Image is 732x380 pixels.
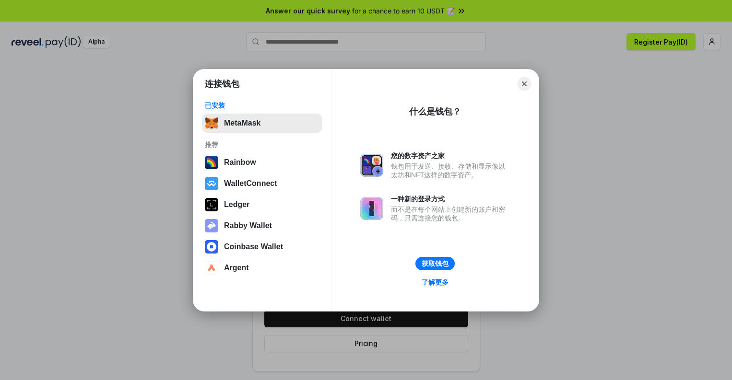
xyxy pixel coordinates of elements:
div: Rainbow [224,158,256,167]
div: MetaMask [224,119,260,127]
img: svg+xml,%3Csvg%20width%3D%2228%22%20height%3D%2228%22%20viewBox%3D%220%200%2028%2028%22%20fill%3D... [205,240,218,253]
div: Ledger [224,200,249,209]
div: 获取钱包 [422,259,449,268]
img: svg+xml,%3Csvg%20xmlns%3D%22http%3A%2F%2Fwww.w3.org%2F2000%2Fsvg%22%20width%3D%2228%22%20height%3... [205,198,218,211]
img: svg+xml,%3Csvg%20xmlns%3D%22http%3A%2F%2Fwww.w3.org%2F2000%2Fsvg%22%20fill%3D%22none%22%20viewBox... [360,154,383,177]
img: svg+xml,%3Csvg%20width%3D%2228%22%20height%3D%2228%22%20viewBox%3D%220%200%2028%2028%22%20fill%3D... [205,261,218,275]
div: 而不是在每个网站上创建新的账户和密码，只需连接您的钱包。 [391,205,510,222]
div: Argent [224,264,249,272]
div: 一种新的登录方式 [391,195,510,203]
button: Argent [202,258,322,277]
img: svg+xml,%3Csvg%20xmlns%3D%22http%3A%2F%2Fwww.w3.org%2F2000%2Fsvg%22%20fill%3D%22none%22%20viewBox... [205,219,218,232]
button: Coinbase Wallet [202,237,322,256]
img: svg+xml,%3Csvg%20width%3D%2228%22%20height%3D%2228%22%20viewBox%3D%220%200%2028%2028%22%20fill%3D... [205,177,218,190]
div: 了解更多 [422,278,449,287]
img: svg+xml,%3Csvg%20fill%3D%22none%22%20height%3D%2233%22%20viewBox%3D%220%200%2035%2033%22%20width%... [205,116,218,130]
img: svg+xml,%3Csvg%20xmlns%3D%22http%3A%2F%2Fwww.w3.org%2F2000%2Fsvg%22%20fill%3D%22none%22%20viewBox... [360,197,383,220]
button: WalletConnect [202,174,322,193]
img: svg+xml,%3Csvg%20width%3D%22120%22%20height%3D%22120%22%20viewBox%3D%220%200%20120%20120%22%20fil... [205,156,218,169]
div: Coinbase Wallet [224,242,283,251]
div: 您的数字资产之家 [391,151,510,160]
a: 了解更多 [416,276,454,288]
button: MetaMask [202,114,322,133]
button: Close [518,77,531,91]
div: 钱包用于发送、接收、存储和显示像以太坊和NFT这样的数字资产。 [391,162,510,179]
button: Rabby Wallet [202,216,322,235]
div: 什么是钱包？ [409,106,461,117]
h1: 连接钱包 [205,78,239,90]
div: 已安装 [205,101,319,110]
div: Rabby Wallet [224,221,272,230]
button: 获取钱包 [415,257,455,270]
button: Rainbow [202,153,322,172]
div: WalletConnect [224,179,277,188]
div: 推荐 [205,140,319,149]
button: Ledger [202,195,322,214]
